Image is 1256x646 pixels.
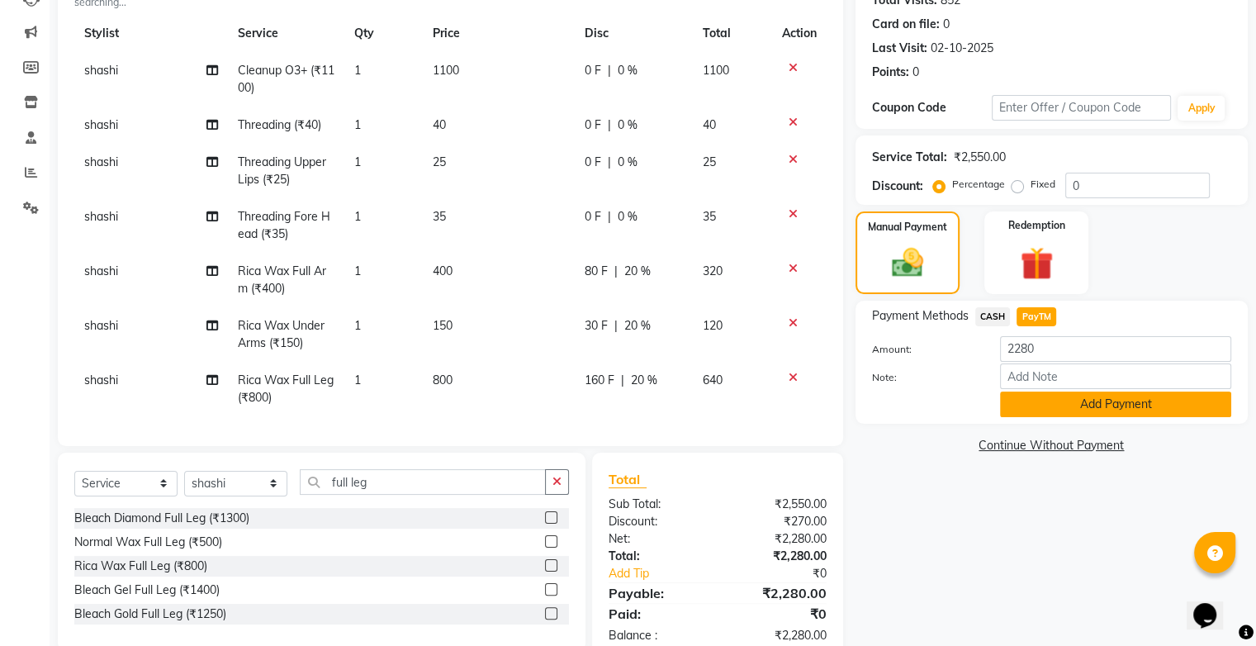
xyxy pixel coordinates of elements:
[585,62,601,79] span: 0 F
[585,208,601,226] span: 0 F
[354,209,361,224] span: 1
[618,116,637,134] span: 0 %
[868,220,947,235] label: Manual Payment
[354,264,361,278] span: 1
[300,469,546,495] input: Search or Scan
[74,510,249,527] div: Bleach Diamond Full Leg (₹1300)
[614,263,618,280] span: |
[354,154,361,169] span: 1
[596,604,718,624] div: Paid:
[952,177,1005,192] label: Percentage
[74,582,220,599] div: Bleach Gel Full Leg (₹1400)
[433,154,446,169] span: 25
[608,154,611,171] span: |
[872,99,992,116] div: Coupon Code
[954,149,1006,166] div: ₹2,550.00
[703,63,729,78] span: 1100
[872,64,909,81] div: Points:
[238,63,334,95] span: Cleanup O3+ (₹1100)
[860,370,988,385] label: Note:
[718,548,839,565] div: ₹2,280.00
[618,62,637,79] span: 0 %
[860,342,988,357] label: Amount:
[596,513,718,530] div: Discount:
[344,15,422,52] th: Qty
[596,565,737,582] a: Add Tip
[631,372,657,389] span: 20 %
[238,373,334,405] span: Rica Wax Full Leg (₹800)
[943,16,950,33] div: 0
[84,209,118,224] span: shashi
[74,606,226,623] div: Bleach Gold Full Leg (₹1250)
[621,372,624,389] span: |
[624,263,651,280] span: 20 %
[703,154,716,169] span: 25
[608,62,611,79] span: |
[1000,392,1231,417] button: Add Payment
[354,63,361,78] span: 1
[975,307,1011,326] span: CASH
[84,117,118,132] span: shashi
[585,154,601,171] span: 0 F
[872,16,940,33] div: Card on file:
[585,317,608,335] span: 30 F
[608,116,611,134] span: |
[618,154,637,171] span: 0 %
[737,565,838,582] div: ₹0
[596,530,718,548] div: Net:
[433,373,453,387] span: 800
[608,208,611,226] span: |
[912,64,919,81] div: 0
[596,496,718,513] div: Sub Total:
[718,513,839,530] div: ₹270.00
[772,15,827,52] th: Action
[1187,580,1239,629] iframe: chat widget
[718,496,839,513] div: ₹2,550.00
[596,548,718,565] div: Total:
[718,583,839,603] div: ₹2,280.00
[238,264,326,296] span: Rica Wax Full Arm (₹400)
[84,154,118,169] span: shashi
[433,209,446,224] span: 35
[931,40,993,57] div: 02-10-2025
[872,307,969,325] span: Payment Methods
[433,318,453,333] span: 150
[992,95,1172,121] input: Enter Offer / Coupon Code
[718,530,839,548] div: ₹2,280.00
[882,245,933,281] img: _cash.svg
[433,264,453,278] span: 400
[1178,96,1225,121] button: Apply
[703,117,716,132] span: 40
[1008,218,1065,233] label: Redemption
[624,317,651,335] span: 20 %
[84,63,118,78] span: shashi
[354,117,361,132] span: 1
[872,178,923,195] div: Discount:
[859,437,1244,454] a: Continue Without Payment
[1031,177,1055,192] label: Fixed
[433,117,446,132] span: 40
[585,372,614,389] span: 160 F
[596,583,718,603] div: Payable:
[354,318,361,333] span: 1
[84,318,118,333] span: shashi
[238,154,326,187] span: Threading Upper Lips (₹25)
[703,318,723,333] span: 120
[596,627,718,644] div: Balance :
[718,627,839,644] div: ₹2,280.00
[1000,363,1231,389] input: Add Note
[718,604,839,624] div: ₹0
[585,116,601,134] span: 0 F
[618,208,637,226] span: 0 %
[585,263,608,280] span: 80 F
[1017,307,1056,326] span: PayTM
[433,63,459,78] span: 1100
[872,40,927,57] div: Last Visit:
[575,15,693,52] th: Disc
[354,373,361,387] span: 1
[74,558,207,575] div: Rica Wax Full Leg (₹800)
[74,534,222,551] div: Normal Wax Full Leg (₹500)
[228,15,345,52] th: Service
[74,15,228,52] th: Stylist
[693,15,772,52] th: Total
